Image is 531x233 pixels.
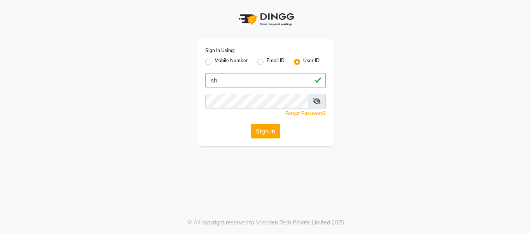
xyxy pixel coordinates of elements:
[215,57,248,67] label: Mobile Number
[303,57,320,67] label: User ID
[205,73,326,88] input: Username
[205,94,308,109] input: Username
[205,47,235,54] label: Sign In Using:
[251,124,280,138] button: Sign In
[285,110,326,116] a: Forgot Password?
[302,75,311,85] keeper-lock: Open Keeper Popup
[234,8,297,31] img: logo1.svg
[267,57,285,67] label: Email ID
